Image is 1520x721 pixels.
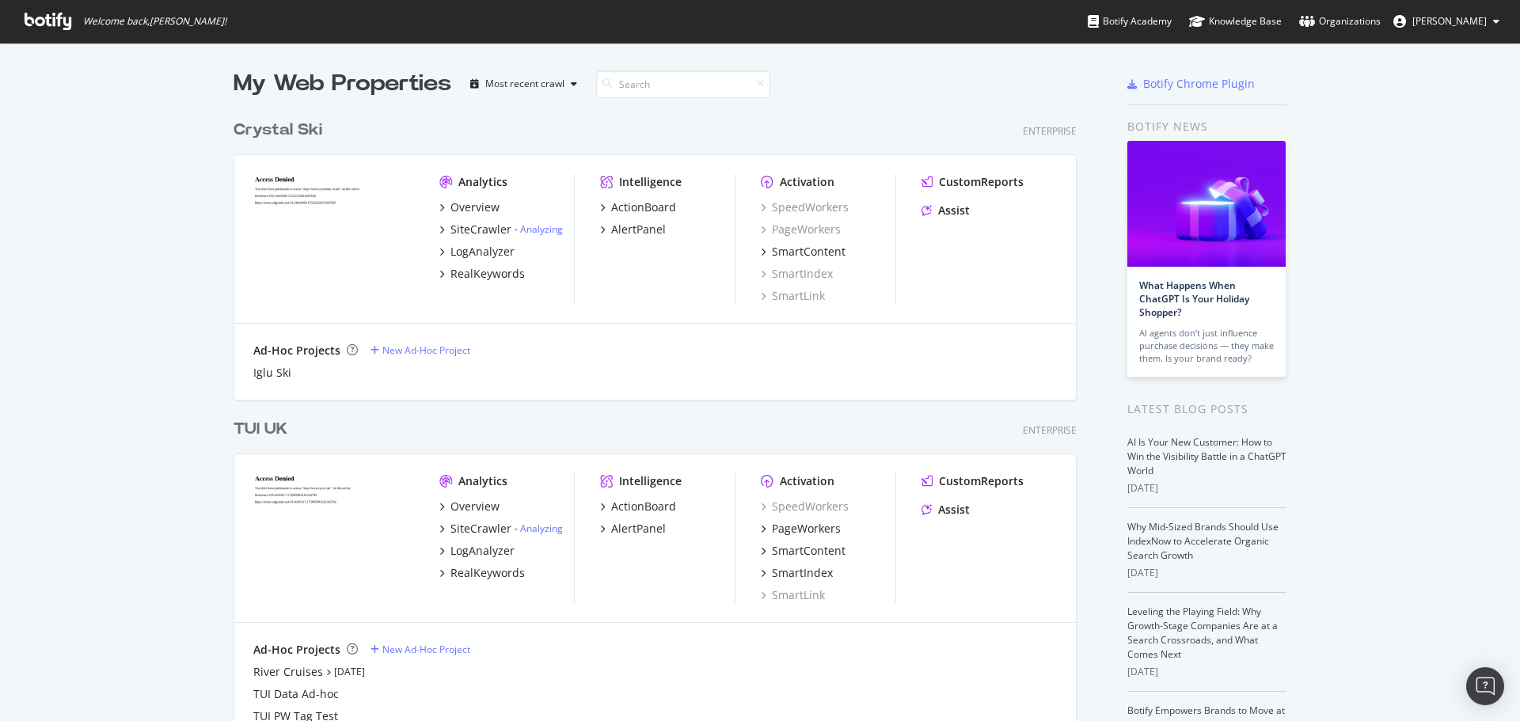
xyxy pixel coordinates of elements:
a: CustomReports [921,174,1024,190]
a: SmartIndex [761,266,833,282]
button: Most recent crawl [464,71,583,97]
a: Assist [921,203,970,218]
div: Assist [938,203,970,218]
a: Crystal Ski [234,119,329,142]
a: LogAnalyzer [439,244,515,260]
div: Open Intercom Messenger [1466,667,1504,705]
div: - [515,222,563,236]
div: LogAnalyzer [450,244,515,260]
a: PageWorkers [761,521,841,537]
a: SmartLink [761,288,825,304]
a: CustomReports [921,473,1024,489]
button: [PERSON_NAME] [1381,9,1512,34]
a: Analyzing [520,522,563,535]
div: AlertPanel [611,521,666,537]
a: SiteCrawler- Analyzing [439,521,563,537]
div: CustomReports [939,473,1024,489]
div: SiteCrawler [450,521,511,537]
div: SmartIndex [772,565,833,581]
a: Assist [921,502,970,518]
div: SiteCrawler [450,222,511,237]
div: My Web Properties [234,68,451,100]
div: [DATE] [1127,481,1286,495]
div: Activation [780,473,834,489]
a: Analyzing [520,222,563,236]
a: PageWorkers [761,222,841,237]
div: Botify Chrome Plugin [1143,76,1255,92]
a: AlertPanel [600,521,666,537]
a: SpeedWorkers [761,499,849,514]
div: Latest Blog Posts [1127,400,1286,418]
div: AlertPanel [611,222,666,237]
a: RealKeywords [439,565,525,581]
a: LogAnalyzer [439,543,515,559]
img: crystalski.co.uk [253,174,414,302]
a: [DATE] [334,665,365,678]
a: Iglu Ski [253,365,291,381]
div: SmartContent [772,543,845,559]
div: RealKeywords [450,266,525,282]
a: New Ad-Hoc Project [370,643,470,656]
a: SmartLink [761,587,825,603]
div: AI agents don’t just influence purchase decisions — they make them. Is your brand ready? [1139,327,1274,365]
div: Overview [450,199,500,215]
span: Michael Boulter [1412,14,1487,28]
div: Botify Academy [1088,13,1172,29]
div: RealKeywords [450,565,525,581]
div: New Ad-Hoc Project [382,643,470,656]
a: Why Mid-Sized Brands Should Use IndexNow to Accelerate Organic Search Growth [1127,520,1279,562]
a: AlertPanel [600,222,666,237]
a: River Cruises [253,664,323,680]
div: Ad-Hoc Projects [253,642,340,658]
div: Analytics [458,174,507,190]
div: ActionBoard [611,499,676,514]
a: AI Is Your New Customer: How to Win the Visibility Battle in a ChatGPT World [1127,435,1286,477]
img: tui.co.uk [253,473,414,601]
div: Analytics [458,473,507,489]
a: SiteCrawler- Analyzing [439,222,563,237]
div: PageWorkers [772,521,841,537]
a: ActionBoard [600,199,676,215]
div: Botify news [1127,118,1286,135]
a: What Happens When ChatGPT Is Your Holiday Shopper? [1139,279,1249,319]
a: ActionBoard [600,499,676,514]
a: Botify Chrome Plugin [1127,76,1255,92]
a: SmartContent [761,543,845,559]
div: Knowledge Base [1189,13,1282,29]
div: SmartContent [772,244,845,260]
div: Overview [450,499,500,514]
div: Crystal Ski [234,119,322,142]
div: Intelligence [619,473,682,489]
div: Enterprise [1023,423,1077,437]
a: TUI UK [234,418,294,441]
div: Most recent crawl [485,79,564,89]
div: Intelligence [619,174,682,190]
a: RealKeywords [439,266,525,282]
a: SmartIndex [761,565,833,581]
div: - [515,522,563,535]
a: TUI Data Ad-hoc [253,686,339,702]
div: CustomReports [939,174,1024,190]
div: Activation [780,174,834,190]
div: Ad-Hoc Projects [253,343,340,359]
span: Welcome back, [PERSON_NAME] ! [83,15,226,28]
div: Enterprise [1023,124,1077,138]
div: Assist [938,502,970,518]
div: TUI UK [234,418,287,441]
a: SpeedWorkers [761,199,849,215]
div: [DATE] [1127,566,1286,580]
div: [DATE] [1127,665,1286,679]
div: New Ad-Hoc Project [382,343,470,357]
img: What Happens When ChatGPT Is Your Holiday Shopper? [1127,141,1286,267]
a: Leveling the Playing Field: Why Growth-Stage Companies Are at a Search Crossroads, and What Comes... [1127,605,1278,661]
a: Overview [439,199,500,215]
